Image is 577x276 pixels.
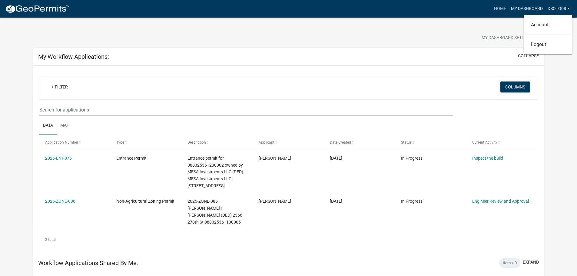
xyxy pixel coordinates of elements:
a: Logout [524,37,572,52]
a: My Dashboard [509,3,545,15]
div: Items: 0 [499,258,520,268]
a: 2025-ENT-076 [45,156,72,161]
div: Dsoto08 [524,15,572,54]
span: Current Activity [472,140,497,145]
span: Daniel Soto [259,199,291,204]
span: Daniel Soto [259,156,291,161]
span: Entrance permit for 088325361200002 owned by MESA Investments LLC (DED) MESA Investments LLC | 23... [187,156,243,188]
span: Description [187,140,206,145]
datatable-header-cell: Current Activity [466,135,537,150]
span: Status [401,140,412,145]
span: 2025-ZONE-086 Meyer, Mark G | Meyer, Elizabeth A (DED) 2366 270th St 088325361100005 [187,199,242,224]
div: 2 total [39,232,538,247]
span: In Progress [401,199,423,204]
a: Account [524,18,572,32]
a: Data [39,116,57,135]
a: Inspect the build [472,156,503,161]
div: collapse [33,66,544,253]
a: Home [492,3,509,15]
datatable-header-cell: Applicant [253,135,324,150]
input: Search for applications [39,104,453,116]
span: 09/30/2025 [330,199,342,204]
datatable-header-cell: Type [111,135,182,150]
span: Entrance Permit [116,156,147,161]
button: expand [523,259,539,265]
span: Applicant [259,140,274,145]
datatable-header-cell: Application Number [39,135,111,150]
span: In Progress [401,156,423,161]
span: Application Number [45,140,78,145]
h5: Workflow Applications Shared By Me: [38,259,138,267]
span: Non-Agricultural Zoning Permit [116,199,174,204]
datatable-header-cell: Status [395,135,466,150]
span: Type [116,140,124,145]
h5: My Workflow Applications: [38,53,109,60]
datatable-header-cell: Date Created [324,135,395,150]
button: My Dashboard Settingssettings [477,32,547,44]
button: Columns [500,81,530,92]
a: Map [57,116,73,135]
a: + Filter [47,81,73,92]
button: collapse [518,53,539,59]
datatable-header-cell: Description [182,135,253,150]
span: Date Created [330,140,351,145]
a: Dsoto08 [545,3,572,15]
a: Engineer Review and Approval [472,199,529,204]
span: 10/01/2025 [330,156,342,161]
span: My Dashboard Settings [482,35,534,42]
a: 2025-ZONE-086 [45,199,75,204]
